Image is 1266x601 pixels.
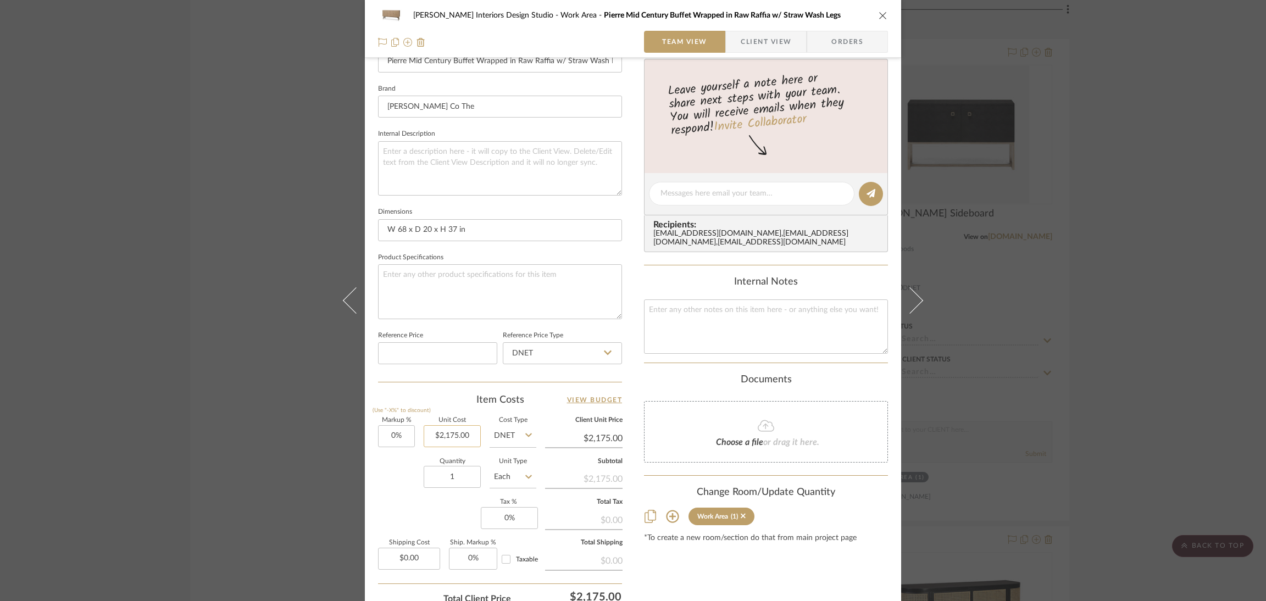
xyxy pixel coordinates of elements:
[417,38,425,47] img: Remove from project
[716,438,763,447] span: Choose a file
[545,540,623,546] label: Total Shipping
[713,110,807,137] a: Invite Collaborator
[413,12,560,19] span: [PERSON_NAME] Interiors Design Studio
[697,513,728,520] div: Work Area
[604,12,841,19] span: Pierre Mid Century Buffet Wrapped in Raw Raffia w/ Straw Wash Legs
[560,12,604,19] span: Work Area
[378,255,443,260] label: Product Specifications
[878,10,888,20] button: close
[424,418,481,423] label: Unit Cost
[503,333,563,338] label: Reference Price Type
[490,459,536,464] label: Unit Type
[424,459,481,464] label: Quantity
[449,540,497,546] label: Ship. Markup %
[741,31,791,53] span: Client View
[545,499,623,505] label: Total Tax
[731,513,738,520] div: (1)
[545,459,623,464] label: Subtotal
[378,540,440,546] label: Shipping Cost
[481,499,536,505] label: Tax %
[378,393,622,407] div: Item Costs
[567,393,623,407] a: View Budget
[378,209,412,215] label: Dimensions
[644,374,888,386] div: Documents
[545,468,623,488] div: $2,175.00
[819,31,875,53] span: Orders
[378,219,622,241] input: Enter the dimensions of this item
[662,31,707,53] span: Team View
[545,418,623,423] label: Client Unit Price
[490,418,536,423] label: Cost Type
[378,96,622,118] input: Enter Brand
[644,487,888,499] div: Change Room/Update Quantity
[378,418,415,423] label: Markup %
[644,276,888,288] div: Internal Notes
[378,333,423,338] label: Reference Price
[545,509,623,529] div: $0.00
[763,438,819,447] span: or drag it here.
[378,86,396,92] label: Brand
[653,230,883,247] div: [EMAIL_ADDRESS][DOMAIN_NAME] , [EMAIL_ADDRESS][DOMAIN_NAME] , [EMAIL_ADDRESS][DOMAIN_NAME]
[516,556,538,563] span: Taxable
[378,131,435,137] label: Internal Description
[644,534,888,543] div: *To create a new room/section do that from main project page
[378,4,404,26] img: 8a27edce-fc4c-4af7-8df6-20050983fb02_48x40.jpg
[653,220,883,230] span: Recipients:
[545,550,623,570] div: $0.00
[378,51,622,73] input: Enter Item Name
[643,66,890,140] div: Leave yourself a note here or share next steps with your team. You will receive emails when they ...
